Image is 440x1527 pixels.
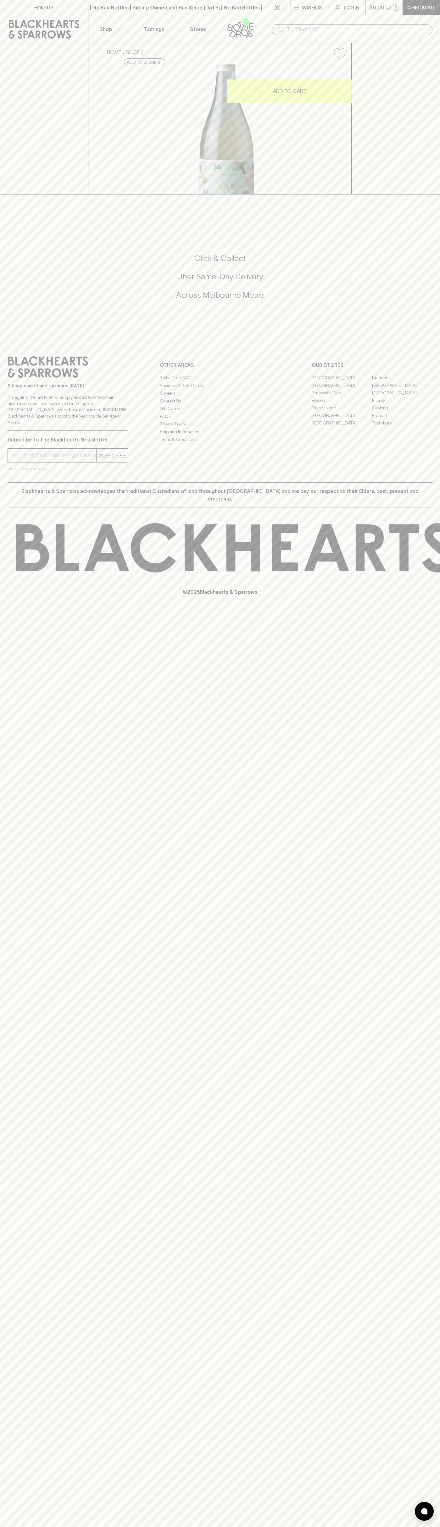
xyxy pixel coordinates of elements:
[176,15,220,43] a: Stores
[160,405,281,413] a: Gift Cards
[273,87,306,95] p: ADD TO CART
[88,15,132,43] button: Shop
[160,420,281,428] a: Privacy Policy
[13,451,96,461] input: e.g. jane@blackheartsandsparrows.com.au
[8,466,128,472] p: We will never spam you
[227,79,352,103] button: ADD TO CART
[312,412,372,419] a: [GEOGRAPHIC_DATA]
[124,58,165,66] button: Add to wishlist
[97,449,128,462] button: SUBSCRIBE
[160,374,281,382] a: Bottle Drop FAQ's
[372,389,432,397] a: [GEOGRAPHIC_DATA]
[287,25,427,35] input: Try "Pinot noir"
[331,46,349,62] button: Add to wishlist
[12,487,428,502] p: Blackhearts & Sparrows acknowledges the traditional Custodians of land throughout [GEOGRAPHIC_DAT...
[369,4,384,11] p: $0.00
[344,4,359,11] p: Login
[312,419,372,427] a: [GEOGRAPHIC_DATA]
[8,290,432,300] h5: Across Melbourne Metro
[372,397,432,404] a: Fitzroy
[160,397,281,405] a: Contact Us
[69,407,127,412] strong: Liquor License #32064953
[160,390,281,397] a: Careers
[160,436,281,443] a: Terms & Conditions
[160,428,281,435] a: Shipping Information
[126,49,140,55] a: SHOP
[312,389,372,397] a: Brunswick West
[160,361,281,369] p: OTHER AREAS
[302,4,326,11] p: Wishlist
[190,25,206,33] p: Stores
[8,253,432,264] h5: Click & Collect
[372,412,432,419] a: Prahran
[8,394,128,425] p: It is against the law to sell or supply alcohol to, or to obtain alcohol on behalf of a person un...
[8,436,128,443] p: Subscribe to The Blackhearts Newsletter
[421,1508,427,1514] img: bubble-icon
[8,271,432,282] h5: Uber Same-Day Delivery
[312,381,372,389] a: [GEOGRAPHIC_DATA]
[395,6,397,9] p: 0
[160,413,281,420] a: FAQ's
[8,383,128,389] p: Sibling owned and run since [DATE]
[132,15,176,43] a: Tastings
[144,25,164,33] p: Tastings
[312,397,372,404] a: Elwood
[312,404,372,412] a: Fitzroy North
[372,419,432,427] a: Thornbury
[372,404,432,412] a: Geelong
[160,382,281,389] a: Business & Bulk Gifting
[102,64,351,194] img: 40509.png
[372,374,432,381] a: Braddon
[372,381,432,389] a: [GEOGRAPHIC_DATA]
[312,361,432,369] p: OUR STORES
[407,4,436,11] p: Checkout
[99,25,112,33] p: Shop
[107,49,121,55] a: HOME
[8,228,432,333] div: Call to action block
[34,4,54,11] p: FIND US
[312,374,372,381] a: [GEOGRAPHIC_DATA]
[99,452,125,459] p: SUBSCRIBE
